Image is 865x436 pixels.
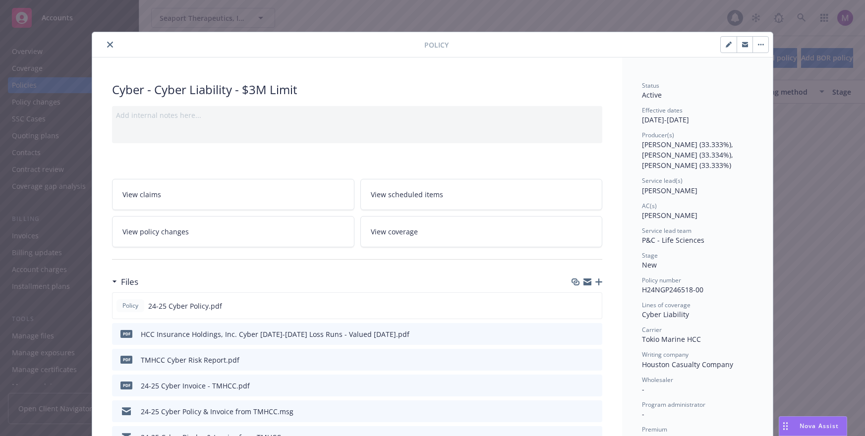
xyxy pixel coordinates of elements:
[122,226,189,237] span: View policy changes
[642,90,662,100] span: Active
[642,285,703,294] span: H24NGP246518-00
[120,301,140,310] span: Policy
[141,406,293,417] div: 24-25 Cyber Policy & Invoice from TMHCC.msg
[642,260,657,270] span: New
[642,334,701,344] span: Tokio Marine HCC
[642,384,644,394] span: -
[642,235,704,245] span: P&C - Life Sciences
[573,301,581,311] button: download file
[574,406,581,417] button: download file
[116,110,598,120] div: Add internal notes here...
[112,179,354,210] a: View claims
[424,40,449,50] span: Policy
[574,381,581,391] button: download file
[120,356,132,363] span: pdf
[642,400,705,409] span: Program administrator
[589,301,598,311] button: preview file
[642,425,667,434] span: Premium
[112,275,138,288] div: Files
[642,106,683,114] span: Effective dates
[371,226,418,237] span: View coverage
[121,275,138,288] h3: Files
[642,276,681,284] span: Policy number
[589,381,598,391] button: preview file
[589,355,598,365] button: preview file
[642,251,658,260] span: Stage
[642,202,657,210] span: AC(s)
[141,355,239,365] div: TMHCC Cyber Risk Report.pdf
[642,81,659,90] span: Status
[589,329,598,339] button: preview file
[642,106,753,125] div: [DATE] - [DATE]
[642,409,644,419] span: -
[642,186,697,195] span: [PERSON_NAME]
[574,355,581,365] button: download file
[642,301,691,309] span: Lines of coverage
[122,189,161,200] span: View claims
[642,376,673,384] span: Wholesaler
[104,39,116,51] button: close
[642,350,689,359] span: Writing company
[120,381,132,389] span: pdf
[141,329,409,339] div: HCC Insurance Holdings, Inc. Cyber [DATE]-[DATE] Loss Runs - Valued [DATE].pdf
[589,406,598,417] button: preview file
[642,211,697,220] span: [PERSON_NAME]
[642,131,674,139] span: Producer(s)
[360,179,603,210] a: View scheduled items
[141,381,250,391] div: 24-25 Cyber Invoice - TMHCC.pdf
[112,81,602,98] div: Cyber - Cyber Liability - $3M Limit
[642,226,692,235] span: Service lead team
[642,176,683,185] span: Service lead(s)
[371,189,443,200] span: View scheduled items
[779,416,847,436] button: Nova Assist
[112,216,354,247] a: View policy changes
[148,301,222,311] span: 24-25 Cyber Policy.pdf
[642,140,735,170] span: [PERSON_NAME] (33.333%), [PERSON_NAME] (33.334%), [PERSON_NAME] (33.333%)
[642,310,689,319] span: Cyber Liability
[360,216,603,247] a: View coverage
[574,329,581,339] button: download file
[800,422,839,430] span: Nova Assist
[642,326,662,334] span: Carrier
[779,417,792,436] div: Drag to move
[120,330,132,337] span: pdf
[642,360,733,369] span: Houston Casualty Company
